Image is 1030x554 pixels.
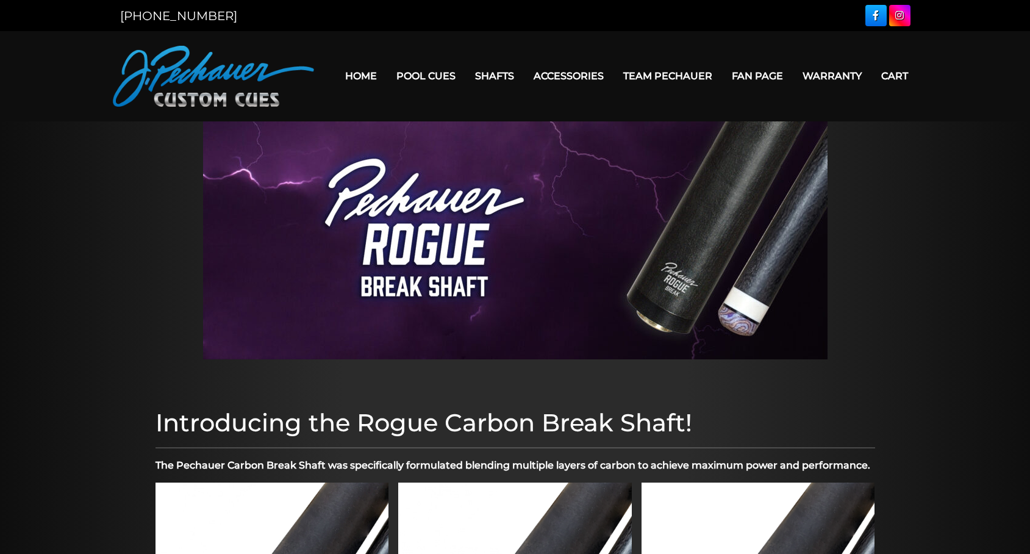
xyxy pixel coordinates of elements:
[722,60,793,92] a: Fan Page
[465,60,524,92] a: Shafts
[871,60,918,92] a: Cart
[120,9,237,23] a: [PHONE_NUMBER]
[156,408,875,437] h1: Introducing the Rogue Carbon Break Shaft!
[793,60,871,92] a: Warranty
[387,60,465,92] a: Pool Cues
[113,46,314,107] img: Pechauer Custom Cues
[613,60,722,92] a: Team Pechauer
[335,60,387,92] a: Home
[156,459,870,471] strong: The Pechauer Carbon Break Shaft was specifically formulated blending multiple layers of carbon to...
[524,60,613,92] a: Accessories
